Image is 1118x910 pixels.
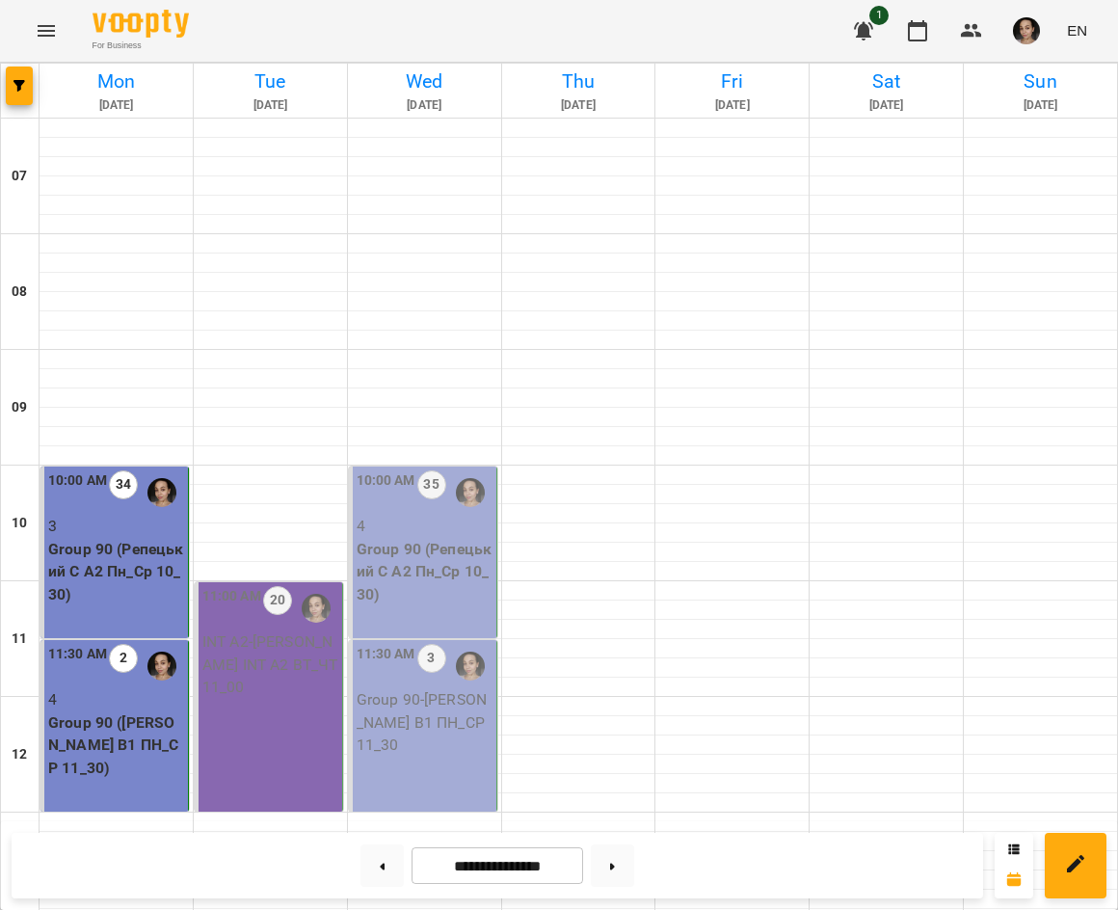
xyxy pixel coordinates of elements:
[23,8,69,54] button: Menu
[417,470,446,499] label: 35
[202,630,338,699] p: INT А2 - [PERSON_NAME] INT A2 ВТ_ЧТ 11_00
[812,96,960,115] h6: [DATE]
[12,629,27,650] h6: 11
[357,644,415,665] label: 11:30 AM
[202,586,261,607] label: 11:00 AM
[812,67,960,96] h6: Sat
[42,67,190,96] h6: Mon
[109,470,138,499] label: 34
[48,538,184,606] p: Group 90 (Репецький С А2 Пн_Ср 10_30)
[12,744,27,765] h6: 12
[351,67,498,96] h6: Wed
[48,470,107,492] label: 10:00 AM
[357,688,492,757] p: Group 90 - [PERSON_NAME] В1 ПН_СР 11_30
[12,397,27,418] h6: 09
[505,96,652,115] h6: [DATE]
[417,644,446,673] label: 3
[12,513,27,534] h6: 10
[967,67,1114,96] h6: Sun
[456,652,485,681] img: Тимченко Вікторія
[351,96,498,115] h6: [DATE]
[263,586,292,615] label: 20
[12,281,27,303] h6: 08
[658,96,806,115] h6: [DATE]
[48,711,184,780] p: Group 90 ([PERSON_NAME] В1 ПН_СР 11_30)
[197,67,344,96] h6: Tue
[967,96,1114,115] h6: [DATE]
[93,10,189,38] img: Voopty Logo
[869,6,889,25] span: 1
[505,67,652,96] h6: Thu
[48,515,184,538] p: 3
[48,688,184,711] p: 4
[42,96,190,115] h6: [DATE]
[48,644,107,665] label: 11:30 AM
[147,652,176,681] img: Тимченко Вікторія
[1067,20,1087,40] span: EN
[357,515,492,538] p: 4
[1013,17,1040,44] img: ad43442a98ad23e120240d3adcb5fea8.jpg
[1059,13,1095,48] button: EN
[357,538,492,606] p: Group 90 (Репецький С А2 Пн_Ср 10_30)
[456,478,485,507] img: Тимченко Вікторія
[658,67,806,96] h6: Fri
[302,594,331,623] img: Тимченко Вікторія
[93,40,189,52] span: For Business
[357,470,415,492] label: 10:00 AM
[197,96,344,115] h6: [DATE]
[109,644,138,673] label: 2
[147,478,176,507] img: Тимченко Вікторія
[12,166,27,187] h6: 07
